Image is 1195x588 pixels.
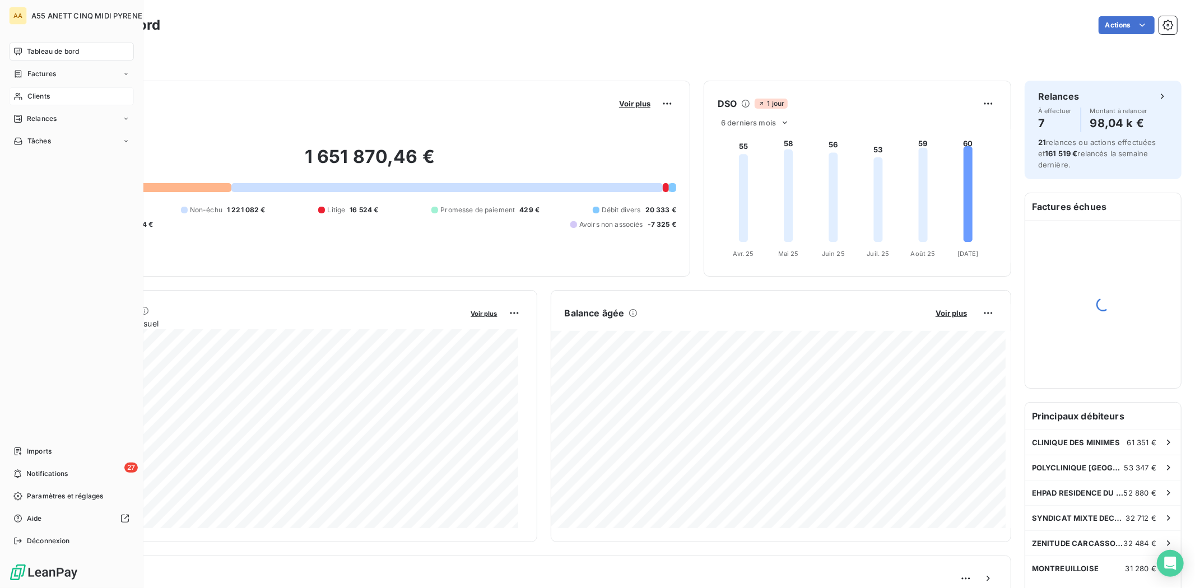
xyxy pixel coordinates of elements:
[616,99,654,109] button: Voir plus
[1126,514,1156,522] span: 32 712 €
[9,7,27,25] div: AA
[1090,114,1147,132] h4: 98,04 k €
[1124,463,1156,472] span: 53 347 €
[602,205,641,215] span: Débit divers
[619,99,650,108] span: Voir plus
[911,250,936,258] tspan: Août 25
[579,220,643,230] span: Avoirs non associés
[1032,488,1124,497] span: EHPAD RESIDENCE DU BOSC
[867,250,889,258] tspan: Juil. 25
[718,97,737,110] h6: DSO
[1090,108,1147,114] span: Montant à relancer
[468,308,501,318] button: Voir plus
[1032,564,1099,573] span: MONTREUILLOISE
[9,563,78,581] img: Logo LeanPay
[1025,193,1181,220] h6: Factures échues
[227,205,266,215] span: 1 221 082 €
[822,250,845,258] tspan: Juin 25
[1124,539,1156,548] span: 32 484 €
[1099,16,1155,34] button: Actions
[1032,539,1124,548] span: ZENITUDE CARCASSONNE NORD
[27,46,79,57] span: Tableau de bord
[190,205,222,215] span: Non-échu
[1038,90,1079,103] h6: Relances
[1045,149,1077,158] span: 161 519 €
[648,220,676,230] span: -7 325 €
[27,91,50,101] span: Clients
[27,536,70,546] span: Déconnexion
[471,310,497,318] span: Voir plus
[957,250,979,258] tspan: [DATE]
[440,205,515,215] span: Promesse de paiement
[519,205,540,215] span: 429 €
[63,146,676,179] h2: 1 651 870,46 €
[936,309,967,318] span: Voir plus
[27,114,57,124] span: Relances
[1032,514,1126,522] span: SYNDICAT MIXTE DECOSET
[27,491,103,501] span: Paramètres et réglages
[26,469,68,479] span: Notifications
[1038,108,1072,114] span: À effectuer
[1025,403,1181,430] h6: Principaux débiteurs
[124,463,138,473] span: 27
[1127,438,1156,447] span: 61 351 €
[755,99,788,109] span: 1 jour
[1038,138,1046,147] span: 21
[27,514,42,524] span: Aide
[932,308,970,318] button: Voir plus
[27,69,56,79] span: Factures
[327,205,345,215] span: Litige
[350,205,378,215] span: 16 524 €
[1038,138,1156,169] span: relances ou actions effectuées et relancés la semaine dernière.
[1038,114,1072,132] h4: 7
[1126,564,1156,573] span: 31 280 €
[9,510,134,528] a: Aide
[1157,550,1184,577] div: Open Intercom Messenger
[778,250,799,258] tspan: Mai 25
[721,118,776,127] span: 6 derniers mois
[63,318,463,329] span: Chiffre d'affaires mensuel
[1124,488,1156,497] span: 52 880 €
[31,11,151,20] span: A55 ANETT CINQ MIDI PYRENEES
[27,446,52,456] span: Imports
[1032,463,1124,472] span: POLYCLINIQUE [GEOGRAPHIC_DATA]
[565,306,625,320] h6: Balance âgée
[27,136,51,146] span: Tâches
[645,205,676,215] span: 20 333 €
[733,250,754,258] tspan: Avr. 25
[1032,438,1120,447] span: CLINIQUE DES MINIMES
